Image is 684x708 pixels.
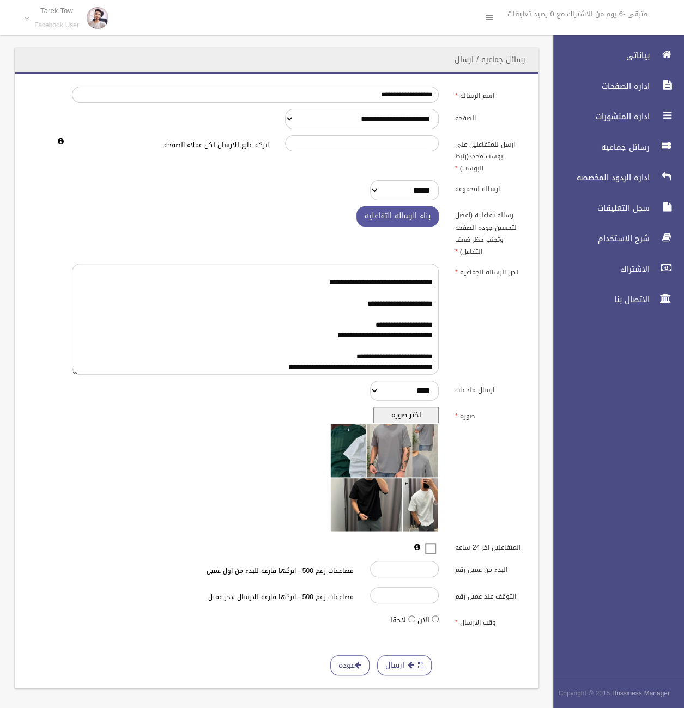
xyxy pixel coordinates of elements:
label: التوقف عند عميل رقم [447,587,532,602]
a: رسائل جماعيه [544,135,684,159]
small: Facebook User [34,21,79,29]
a: شرح الاستخدام [544,227,684,251]
span: Copyright © 2015 [558,687,610,699]
label: المتفاعلين اخر 24 ساعه [447,538,532,553]
span: سجل التعليقات [544,203,653,213]
a: سجل التعليقات [544,196,684,220]
h6: مضاعفات رقم 500 - اتركها فارغه للبدء من اول عميل [157,567,353,575]
label: ارسل للمتفاعلين على بوست محدد(رابط البوست) [447,135,532,174]
span: اداره الصفحات [544,81,653,91]
label: وقت الارسال [447,613,532,628]
label: لاحقا [390,614,406,627]
span: شرح الاستخدام [544,233,653,244]
header: رسائل جماعيه / ارسال [441,49,538,70]
label: الان [417,614,429,627]
a: اداره المنشورات [544,105,684,129]
label: صوره [447,407,532,422]
p: Tarek Tow [34,7,79,15]
label: رساله تفاعليه (افضل لتحسين جوده الصفحه وتجنب حظر ضعف التفاعل) [447,206,532,258]
span: بياناتى [544,50,653,61]
h6: مضاعفات رقم 500 - اتركها فارغه للارسال لاخر عميل [157,594,353,601]
a: الاتصال بنا [544,288,684,312]
a: بياناتى [544,44,684,68]
a: عوده [330,655,370,675]
label: الصفحه [447,109,532,124]
button: بناء الرساله التفاعليه [356,206,439,227]
button: اختر صوره [373,407,439,423]
span: اداره المنشورات [544,111,653,122]
span: اداره الردود المخصصه [544,172,653,183]
label: اسم الرساله [447,87,532,102]
img: معاينه الصوره [330,423,439,532]
label: ارسال ملحقات [447,381,532,396]
a: اداره الردود المخصصه [544,166,684,190]
label: نص الرساله الجماعيه [447,264,532,279]
h6: اتركه فارغ للارسال لكل عملاء الصفحه [72,142,268,149]
label: ارساله لمجموعه [447,180,532,196]
span: رسائل جماعيه [544,142,653,152]
button: ارسال [377,655,432,675]
span: الاشتراك [544,264,653,274]
a: اداره الصفحات [544,74,684,98]
label: البدء من عميل رقم [447,561,532,576]
a: الاشتراك [544,257,684,281]
span: الاتصال بنا [544,294,653,305]
strong: Bussiness Manager [612,687,670,699]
